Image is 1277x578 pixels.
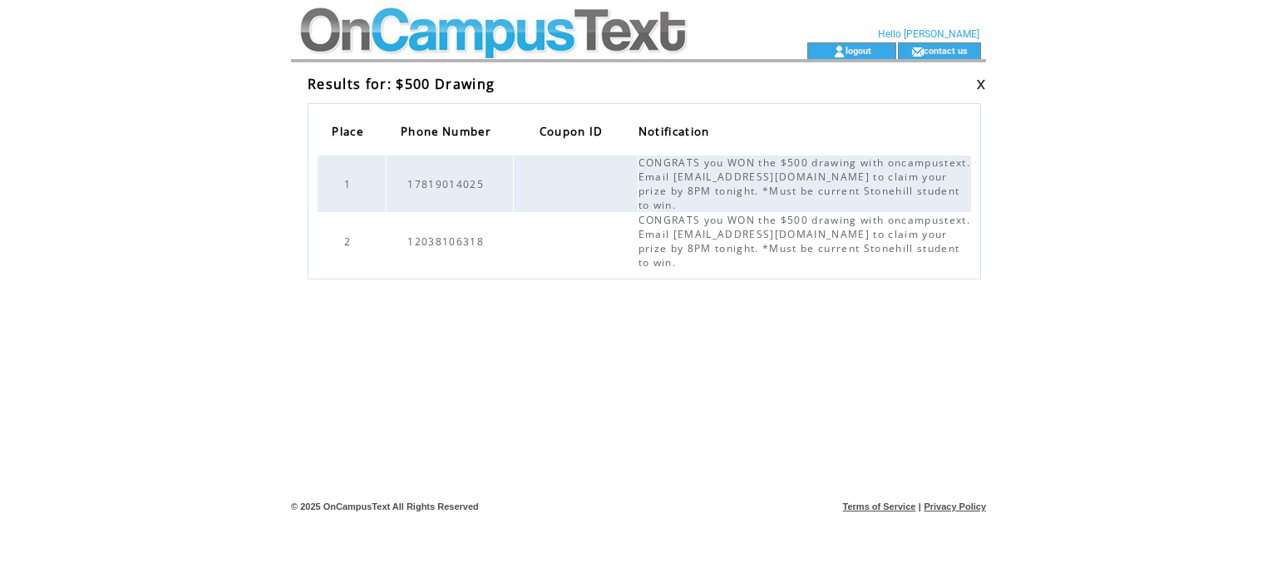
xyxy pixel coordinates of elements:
[638,156,970,212] span: CONGRATS you WON the $500 drawing with oncampustext. Email [EMAIL_ADDRESS][DOMAIN_NAME] to claim ...
[843,501,916,511] a: Terms of Service
[407,177,488,191] span: 17819014025
[332,120,367,147] span: Place
[540,120,608,147] span: Coupon ID
[308,75,495,93] span: Results for: $500 Drawing
[401,120,495,147] span: Phone Number
[924,45,968,56] a: contact us
[911,45,924,58] img: contact_us_icon.gif
[407,235,488,249] span: 12038106318
[878,28,979,40] span: Hello [PERSON_NAME]
[638,120,714,147] span: Notification
[344,235,355,249] span: 2
[924,501,986,511] a: Privacy Policy
[638,213,970,269] span: CONGRATS you WON the $500 drawing with oncampustext. Email [EMAIL_ADDRESS][DOMAIN_NAME] to claim ...
[833,45,846,58] img: account_icon.gif
[291,501,479,511] span: © 2025 OnCampusText All Rights Reserved
[344,177,355,191] span: 1
[919,501,921,511] span: |
[846,45,871,56] a: logout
